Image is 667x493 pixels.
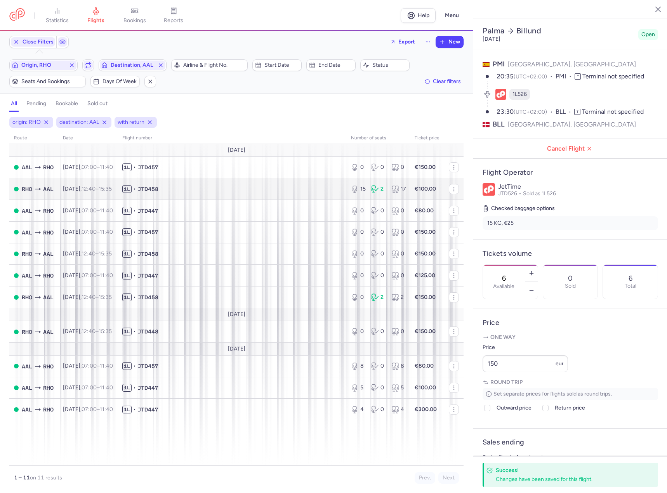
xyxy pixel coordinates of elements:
time: 07:00 [82,272,97,279]
span: Close Filters [23,39,54,45]
time: 11:40 [100,384,113,391]
strong: €80.00 [415,207,434,214]
span: • [133,250,136,258]
span: JTD457 [137,228,158,236]
span: flights [87,17,104,24]
time: 07:00 [82,229,97,235]
span: Diagoras, Ródos, Greece [43,228,54,237]
figure: 1L airline logo [495,89,506,100]
span: Days of week [102,78,137,85]
span: statistics [46,17,69,24]
div: 0 [391,163,405,171]
div: 17 [391,185,405,193]
img: JetTime logo [483,183,495,196]
div: 2 [371,293,385,301]
span: 1L [122,250,132,258]
div: 4 [391,406,405,413]
div: 0 [391,272,405,279]
div: 0 [371,406,385,413]
span: on 11 results [30,474,62,481]
button: Status [360,59,410,71]
div: 0 [351,250,365,258]
span: T [575,73,581,80]
span: JTD457 [137,362,158,370]
div: 0 [371,362,385,370]
div: 0 [391,250,405,258]
div: 0 [371,328,385,335]
span: [DATE] [228,311,245,318]
span: Return price [555,403,585,413]
time: 11:40 [100,406,113,413]
span: RHO [22,293,32,302]
span: [DATE], [63,272,113,279]
span: Diagoras, Ródos, Greece [43,163,54,172]
span: T [574,109,580,115]
p: 6 [629,274,632,282]
span: • [133,293,136,301]
time: 20:35 [497,73,514,80]
span: 1L [122,362,132,370]
div: 0 [371,228,385,236]
button: Clear filters [422,76,464,87]
div: 0 [391,207,405,215]
button: Prev. [415,472,435,484]
span: Aalborg, Aalborg, Denmark [22,207,32,215]
span: JTD447 [137,272,158,279]
span: • [133,362,136,370]
time: 12:40 [82,294,96,300]
span: – [82,384,113,391]
p: Sold [565,283,576,289]
span: AAL [22,384,32,392]
span: [DATE] [228,147,245,153]
span: – [82,294,112,300]
time: 11:40 [100,207,113,214]
p: One way [483,333,658,341]
span: Seats and bookings [21,78,83,85]
div: 8 [391,362,405,370]
span: with return [118,118,144,126]
div: 2 [391,293,405,301]
time: 07:00 [82,363,97,369]
span: Help [418,12,429,18]
strong: €150.00 [415,294,436,300]
div: 0 [391,328,405,335]
span: Diagoras, Ródos, Greece [22,328,32,336]
div: 2 [371,185,385,193]
span: origin: RHO [12,118,41,126]
time: 12:40 [82,328,96,335]
span: Aalborg, Aalborg, Denmark [22,163,32,172]
h4: bookable [56,100,78,107]
span: Aalborg, Aalborg, Denmark [22,228,32,237]
span: AAL [22,405,32,414]
time: 07:00 [82,207,97,214]
h4: all [11,100,17,107]
p: Round trip [483,378,658,386]
button: New [436,36,463,48]
div: 0 [351,272,365,279]
span: Airline & Flight No. [183,62,245,68]
strong: €150.00 [415,164,436,170]
span: • [133,406,136,413]
div: 0 [351,228,365,236]
span: JTD458 [137,250,158,258]
button: Origin, RHO [9,59,78,71]
div: 0 [351,207,365,215]
span: 1L [122,293,132,301]
time: 15:35 [99,328,112,335]
span: Open [641,31,655,38]
time: 11:40 [100,164,113,170]
input: Return price [542,405,549,411]
span: Aalborg, Aalborg, Denmark [22,271,32,280]
span: Terminal not specified [582,108,644,115]
time: 07:00 [82,164,97,170]
span: – [82,328,112,335]
p: Total [625,283,636,289]
strong: 1 – 11 [14,474,30,481]
button: Next [438,472,459,484]
h4: Price [483,318,658,327]
span: Outward price [497,403,532,413]
button: Close Filters [10,36,56,48]
p: 0 [568,274,573,282]
span: Cancel Flight [479,145,661,152]
span: 1L [122,185,132,193]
